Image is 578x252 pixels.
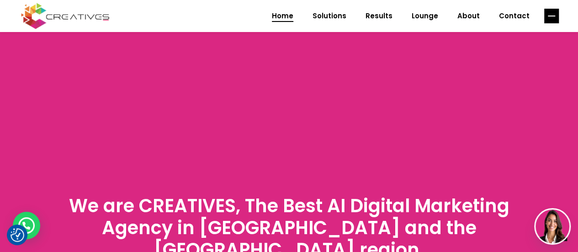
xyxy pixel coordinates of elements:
[402,4,448,28] a: Lounge
[489,4,539,28] a: Contact
[457,4,480,28] span: About
[544,9,559,23] a: link
[272,4,293,28] span: Home
[13,212,40,239] div: WhatsApp contact
[536,209,569,243] img: agent
[313,4,346,28] span: Solutions
[11,228,24,242] button: Consent Preferences
[19,2,111,30] img: Creatives
[11,228,24,242] img: Revisit consent button
[448,4,489,28] a: About
[262,4,303,28] a: Home
[499,4,530,28] span: Contact
[356,4,402,28] a: Results
[412,4,438,28] span: Lounge
[303,4,356,28] a: Solutions
[366,4,392,28] span: Results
